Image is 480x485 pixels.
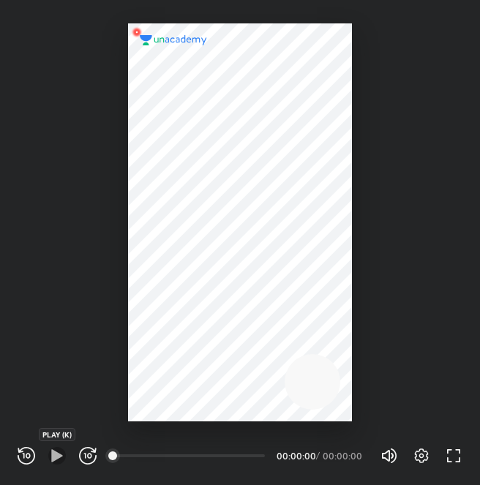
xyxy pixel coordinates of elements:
[128,23,146,41] img: wMgqJGBwKWe8AAAAABJRU5ErkJggg==
[316,451,320,460] div: /
[140,35,207,45] img: logo.2a7e12a2.svg
[323,451,363,460] div: 00:00:00
[277,451,313,460] div: 00:00:00
[39,428,75,441] div: PLAY (K)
